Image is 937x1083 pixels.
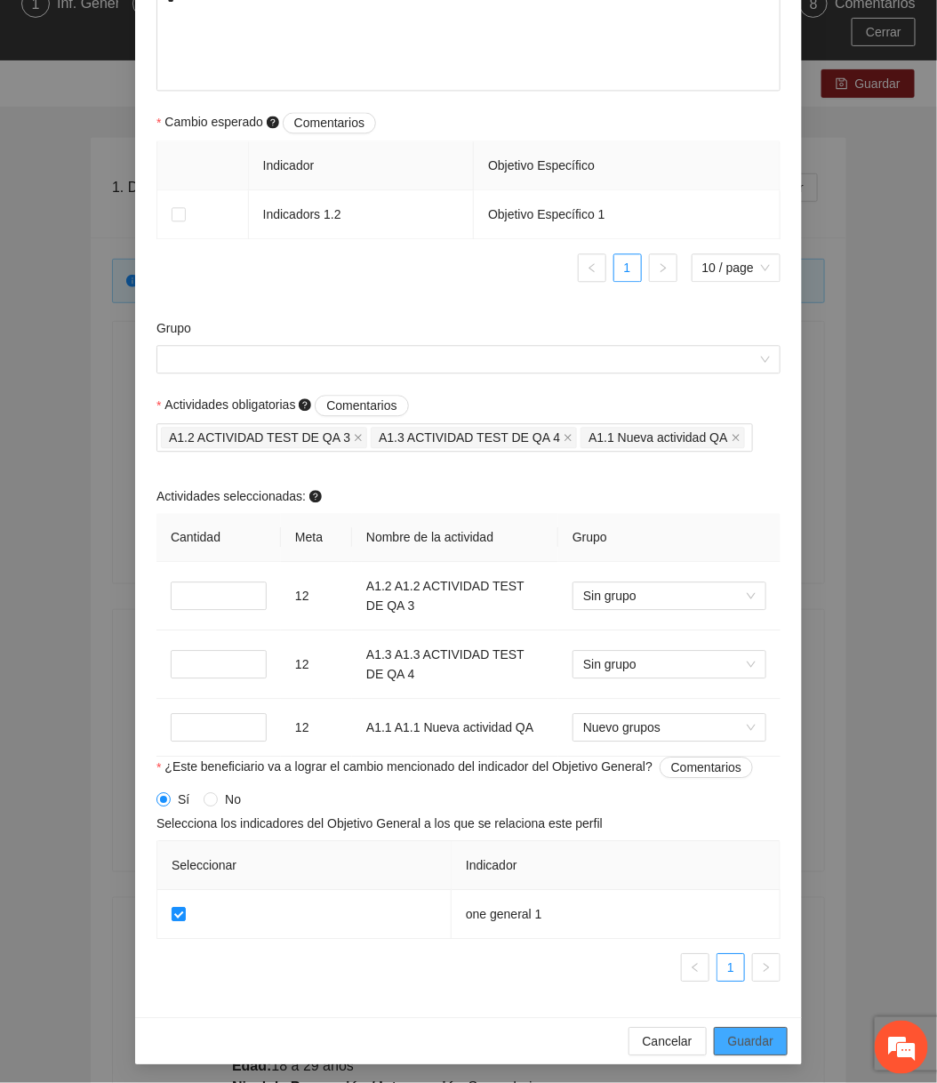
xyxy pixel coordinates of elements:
[315,395,408,416] button: Actividades obligatorias question-circle
[690,962,701,973] span: left
[587,262,597,273] span: left
[164,395,408,416] span: Actividades obligatorias
[581,427,744,448] span: A1.1 Nueva actividad QA
[283,112,376,133] button: Cambio esperado question-circle
[379,428,560,447] span: A1.3 ACTIVIDAD TEST DE QA 4
[281,699,352,757] td: 12
[474,141,781,190] th: Objetivo Específico
[326,396,396,415] span: Comentarios
[164,112,376,133] span: Cambio esperado
[267,116,279,128] span: question-circle
[573,530,607,544] span: Grupo
[658,262,669,273] span: right
[452,890,781,939] td: one general 1
[164,757,753,778] span: ¿Este beneficiario va a lograr el cambio mencionado del indicador del Objetivo General?
[629,1027,707,1055] button: Cancelar
[352,562,558,630] td: A1.2 A1.2 ACTIVIDAD TEST DE QA 3
[660,757,753,778] button: ¿Este beneficiario va a lograr el cambio mencionado del indicador del Objetivo General?
[281,630,352,699] td: 12
[714,1027,788,1055] button: Guardar
[578,253,606,282] li: Previous Page
[564,433,573,442] span: close
[583,651,756,678] span: Sin grupo
[354,433,363,442] span: close
[9,485,339,548] textarea: Escriba su mensaje y pulse “Intro”
[249,190,475,239] td: Indicadors 1.2
[281,513,352,562] th: Meta
[452,841,781,890] th: Indicador
[752,953,781,982] li: Next Page
[156,318,191,338] label: Grupo
[157,841,452,890] th: Seleccionar
[717,954,744,981] a: 1
[281,562,352,630] td: 12
[171,530,220,544] span: Cantidad
[294,113,364,132] span: Comentarios
[352,699,558,757] td: A1.1 A1.1 Nueva actividad QA
[589,428,727,447] span: A1.1 Nueva actividad QA
[171,790,196,809] span: Sí
[309,490,322,502] span: question-circle
[292,9,334,52] div: Minimizar ventana de chat en vivo
[583,582,756,609] span: Sin grupo
[613,253,642,282] li: 1
[352,513,558,562] th: Nombre de la actividad
[671,758,741,777] span: Comentarios
[578,253,606,282] button: left
[92,91,299,114] div: Chatee con nosotros ahora
[103,237,245,417] span: Estamos en línea.
[752,953,781,982] button: right
[614,254,641,281] a: 1
[156,486,325,506] span: Actividades seleccionadas:
[649,253,677,282] button: right
[681,953,709,982] li: Previous Page
[717,953,745,982] li: 1
[702,254,770,281] span: 10 / page
[167,346,757,373] input: Grupo
[474,190,781,239] td: Objetivo Específico 1
[732,433,741,442] span: close
[352,630,558,699] td: A1.3 A1.3 ACTIVIDAD TEST DE QA 4
[249,141,475,190] th: Indicador
[649,253,677,282] li: Next Page
[692,253,781,282] div: Page Size
[583,714,756,741] span: Nuevo grupos
[728,1031,773,1051] span: Guardar
[643,1031,693,1051] span: Cancelar
[761,962,772,973] span: right
[169,428,350,447] span: A1.2 ACTIVIDAD TEST DE QA 3
[156,814,603,833] span: Selecciona los indicadores del Objetivo General a los que se relaciona este perfil
[299,398,311,411] span: question-circle
[218,790,248,809] span: No
[371,427,577,448] span: A1.3 ACTIVIDAD TEST DE QA 4
[681,953,709,982] button: left
[161,427,367,448] span: A1.2 ACTIVIDAD TEST DE QA 3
